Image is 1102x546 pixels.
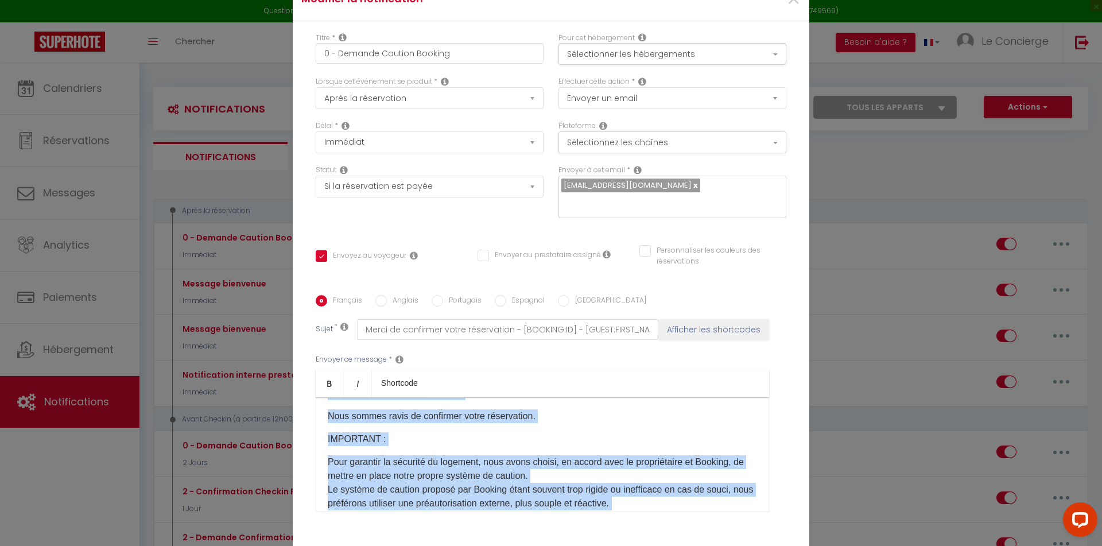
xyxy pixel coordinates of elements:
button: Sélectionner les hébergements [558,43,786,65]
p: IMPORTANT : [328,432,757,446]
label: Envoyer ce message [316,354,387,365]
label: Portugais [443,295,482,308]
iframe: LiveChat chat widget [1054,498,1102,546]
button: Sélectionnez les chaînes [558,131,786,153]
button: Afficher les shortcodes [658,319,769,340]
p: Pour garantir la sécurité du logement, nous avons choisi, en accord avec le propriétaire et Booki... [328,455,757,510]
label: Statut [316,165,336,176]
i: Subject [340,322,348,331]
label: Pour cet hébergement [558,33,635,44]
a: Italic [344,369,372,397]
label: Envoyer à cet email [558,165,625,176]
span: [EMAIL_ADDRESS][DOMAIN_NAME] [564,180,692,191]
i: This Rental [638,33,646,42]
label: Espagnol [506,295,545,308]
i: Title [339,33,347,42]
label: Lorsque cet événement se produit [316,76,432,87]
i: Message [395,355,403,364]
i: Booking status [340,165,348,175]
label: Sujet [316,324,333,336]
label: Titre [316,33,330,44]
i: Recipient [634,165,642,175]
i: Event Occur [441,77,449,86]
label: Français [327,295,362,308]
a: Shortcode [372,369,427,397]
i: Action Type [638,77,646,86]
i: Envoyer au prestataire si il est assigné [603,250,611,259]
label: Effectuer cette action [558,76,630,87]
label: Anglais [387,295,418,308]
i: Action Time [342,121,350,130]
i: Action Channel [599,121,607,130]
label: Plateforme [558,121,596,131]
i: Envoyer au voyageur [410,251,418,260]
p: Nous sommes ravis de confirmer votre réservation. [328,409,757,423]
a: Bold [316,369,344,397]
label: Délai [316,121,333,131]
label: [GEOGRAPHIC_DATA] [569,295,646,308]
